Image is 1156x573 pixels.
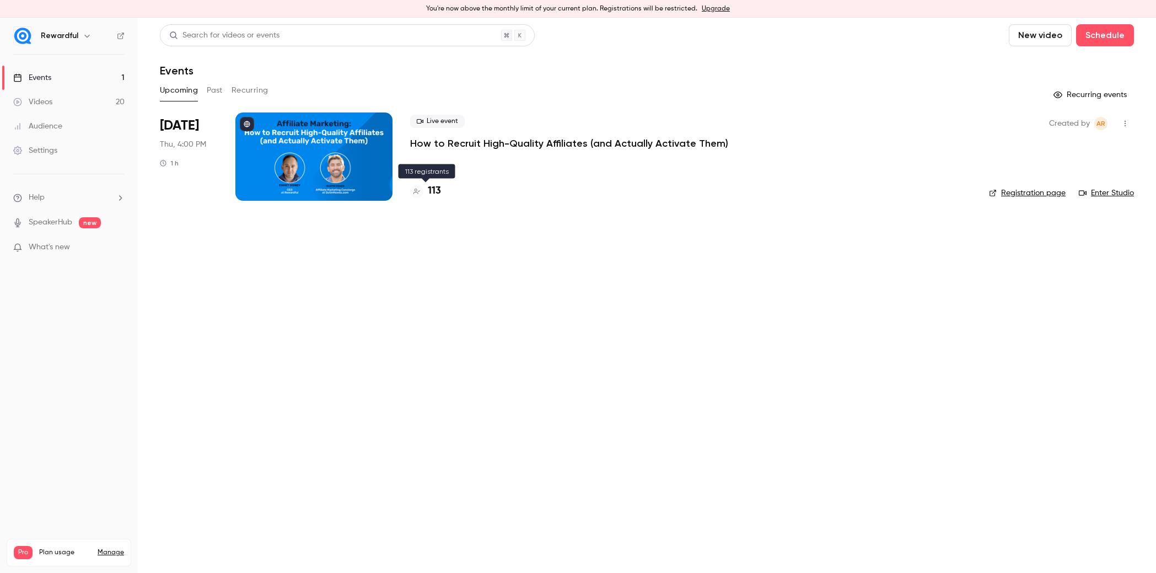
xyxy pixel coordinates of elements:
[13,72,51,83] div: Events
[98,548,124,557] a: Manage
[1076,24,1134,46] button: Schedule
[232,82,268,99] button: Recurring
[39,548,91,557] span: Plan usage
[41,30,78,41] h6: Rewardful
[160,82,198,99] button: Upcoming
[1009,24,1072,46] button: New video
[160,113,218,201] div: Sep 18 Thu, 5:00 PM (Europe/Paris)
[13,121,62,132] div: Audience
[160,139,206,150] span: Thu, 4:00 PM
[111,243,125,253] iframe: Noticeable Trigger
[13,145,57,156] div: Settings
[160,159,179,168] div: 1 h
[160,117,199,135] span: [DATE]
[1096,117,1105,130] span: AR
[29,217,72,228] a: SpeakerHub
[29,192,45,204] span: Help
[14,546,33,559] span: Pro
[989,188,1066,199] a: Registration page
[428,184,441,199] h4: 113
[1094,117,1107,130] span: Audrey Rampon
[1079,188,1134,199] a: Enter Studio
[169,30,279,41] div: Search for videos or events
[14,27,31,45] img: Rewardful
[79,217,101,228] span: new
[207,82,223,99] button: Past
[702,4,730,13] a: Upgrade
[410,115,465,128] span: Live event
[160,64,193,77] h1: Events
[13,192,125,204] li: help-dropdown-opener
[410,137,728,150] a: How to Recruit High-Quality Affiliates (and Actually Activate Them)
[1049,117,1090,130] span: Created by
[410,184,441,199] a: 113
[1049,86,1134,104] button: Recurring events
[13,97,52,108] div: Videos
[29,242,70,253] span: What's new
